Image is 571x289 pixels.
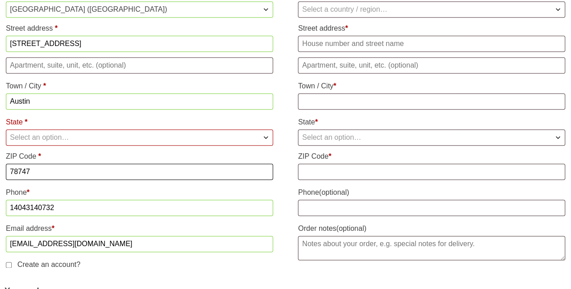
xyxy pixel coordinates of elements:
label: Street address [6,21,273,36]
label: Town / City [298,79,565,93]
span: Select an option… [10,133,69,141]
span: Country / Region [298,1,565,18]
input: House number and street name [6,36,273,52]
label: Town / City [6,79,273,93]
label: Phone [6,185,273,200]
label: ZIP Code [6,149,273,164]
span: Select a country / region… [302,5,387,13]
label: State [298,115,565,129]
span: State [298,129,565,146]
span: United States (US) [6,2,273,17]
input: Apartment, suite, unit, etc. (optional) [6,57,273,73]
label: Email address [6,221,273,236]
span: State [6,129,273,146]
input: Apartment, suite, unit, etc. (optional) [298,57,565,73]
label: Street address [298,21,565,36]
label: Phone [298,185,565,200]
label: State [6,115,273,129]
label: Order notes [298,221,565,236]
label: ZIP Code [298,149,565,164]
span: (optional) [336,225,367,232]
input: Create an account? [6,262,12,268]
input: House number and street name [298,36,565,52]
span: (optional) [319,188,349,196]
span: Create an account? [17,261,80,268]
span: Select an option… [302,133,361,141]
span: Country / Region [6,1,273,18]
